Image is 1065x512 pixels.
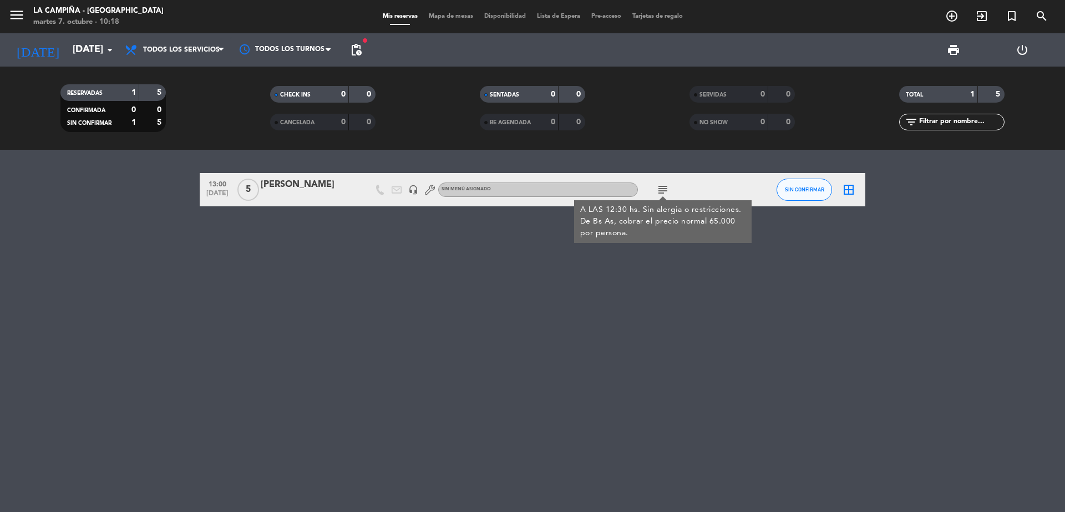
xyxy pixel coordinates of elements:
button: menu [8,7,25,27]
span: RESERVADAS [67,90,103,96]
strong: 0 [760,90,765,98]
i: turned_in_not [1005,9,1018,23]
strong: 0 [576,118,583,126]
i: border_all [842,183,855,196]
div: martes 7. octubre - 10:18 [33,17,164,28]
div: A LAS 12:30 hs. Sin alergia o restricciones. De Bs As, cobrar el precio normal 65.000 por persona. [580,204,746,239]
strong: 1 [131,89,136,97]
strong: 1 [970,90,975,98]
span: fiber_manual_record [362,37,368,44]
span: RE AGENDADA [490,120,531,125]
i: search [1035,9,1048,23]
strong: 5 [157,89,164,97]
span: NO SHOW [699,120,728,125]
i: exit_to_app [975,9,988,23]
strong: 5 [157,119,164,126]
span: pending_actions [349,43,363,57]
div: [PERSON_NAME] [261,178,355,192]
strong: 0 [551,90,555,98]
span: Pre-acceso [586,13,627,19]
strong: 0 [786,90,793,98]
span: Mis reservas [377,13,423,19]
i: add_circle_outline [945,9,958,23]
span: CONFIRMADA [67,108,105,113]
strong: 0 [551,118,555,126]
span: Lista de Espera [531,13,586,19]
div: La Campiña - [GEOGRAPHIC_DATA] [33,6,164,17]
strong: 0 [157,106,164,114]
i: filter_list [905,115,918,129]
span: Sin menú asignado [442,187,491,191]
button: SIN CONFIRMAR [777,179,832,201]
span: SENTADAS [490,92,519,98]
i: power_settings_new [1016,43,1029,57]
i: [DATE] [8,38,67,62]
strong: 1 [131,119,136,126]
input: Filtrar por nombre... [918,116,1004,128]
strong: 0 [786,118,793,126]
i: arrow_drop_down [103,43,116,57]
span: SIN CONFIRMAR [785,186,824,192]
strong: 0 [131,106,136,114]
span: TOTAL [906,92,923,98]
strong: 0 [341,118,346,126]
strong: 0 [367,90,373,98]
div: LOG OUT [988,33,1057,67]
i: menu [8,7,25,23]
i: subject [656,183,670,196]
span: CHECK INS [280,92,311,98]
strong: 0 [341,90,346,98]
span: 5 [237,179,259,201]
span: CANCELADA [280,120,315,125]
strong: 5 [996,90,1002,98]
i: headset_mic [408,185,418,195]
strong: 0 [576,90,583,98]
span: SIN CONFIRMAR [67,120,111,126]
span: [DATE] [204,190,231,202]
span: SERVIDAS [699,92,727,98]
span: Disponibilidad [479,13,531,19]
strong: 0 [367,118,373,126]
span: 13:00 [204,177,231,190]
span: print [947,43,960,57]
span: Mapa de mesas [423,13,479,19]
span: Tarjetas de regalo [627,13,688,19]
strong: 0 [760,118,765,126]
span: Todos los servicios [143,46,220,54]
